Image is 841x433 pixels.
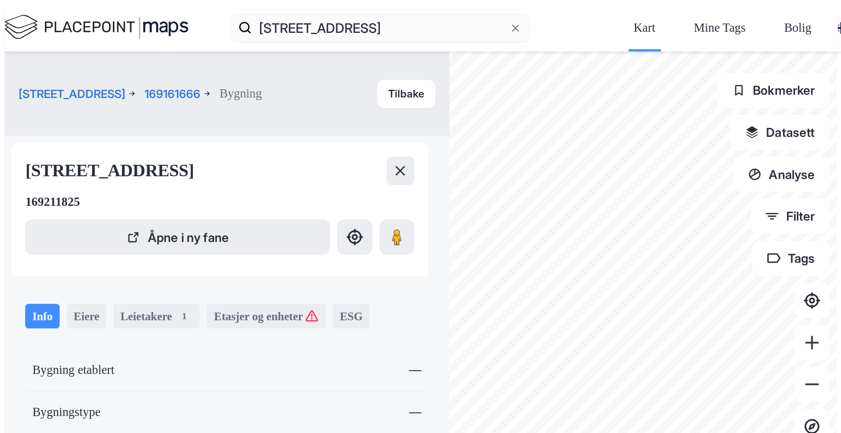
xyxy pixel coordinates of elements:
[25,304,60,328] div: Info
[786,380,841,433] div: Kontrollprogram for chat
[730,115,830,150] button: Datasett
[784,18,811,38] div: Bolig
[717,73,830,108] button: Bokmerker
[409,360,421,380] div: —
[113,304,200,328] div: Leietakere
[25,157,197,184] div: [STREET_ADDRESS]
[377,80,436,108] button: Tilbake
[176,307,193,325] div: 1
[67,304,107,328] div: Eiere
[694,18,745,38] div: Mine Tags
[786,380,841,433] iframe: Chat Widget
[333,304,370,328] div: ESG
[751,199,830,234] button: Filter
[145,85,204,102] button: 169161666
[32,402,100,423] div: Bygningstype
[734,157,830,192] button: Analyse
[214,308,319,324] div: Etasjer og enheter
[32,360,114,380] div: Bygning etablert
[220,83,262,104] div: Bygning
[4,13,188,43] img: logo.f888ab2527a4732fd821a326f86c7f29.svg
[752,241,830,276] button: Tags
[252,10,509,45] input: Søk på adresse, matrikkel, gårdeiere, leietakere eller personer
[25,220,330,255] button: Åpne i ny fane
[409,402,421,423] div: —
[633,18,655,38] div: Kart
[25,192,80,212] div: 169211825
[19,85,129,102] button: [STREET_ADDRESS]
